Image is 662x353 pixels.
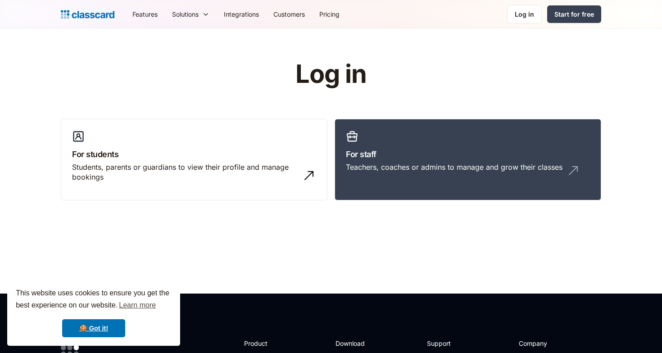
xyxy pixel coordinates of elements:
h2: Download [336,339,372,348]
span: This website uses cookies to ensure you get the best experience on our website. [16,288,172,312]
a: Log in [507,5,542,23]
h2: Company [519,339,579,348]
div: cookieconsent [7,279,180,346]
a: dismiss cookie message [62,319,125,337]
div: Solutions [165,4,217,24]
a: Start for free [547,5,601,23]
a: Integrations [217,4,266,24]
a: For staffTeachers, coaches or admins to manage and grow their classes [335,119,601,201]
a: learn more about cookies [118,299,157,312]
h1: Log in [188,60,474,88]
h2: Product [244,339,292,348]
h3: For staff [346,148,590,160]
h2: Support [427,339,463,348]
a: Customers [266,4,312,24]
a: home [61,8,114,21]
div: Students, parents or guardians to view their profile and manage bookings [72,162,298,182]
div: Solutions [172,9,199,19]
div: Teachers, coaches or admins to manage and grow their classes [346,162,562,172]
div: Start for free [554,9,594,19]
a: Features [125,4,165,24]
a: Pricing [312,4,347,24]
div: Log in [515,9,534,19]
h3: For students [72,148,316,160]
a: For studentsStudents, parents or guardians to view their profile and manage bookings [61,119,327,201]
